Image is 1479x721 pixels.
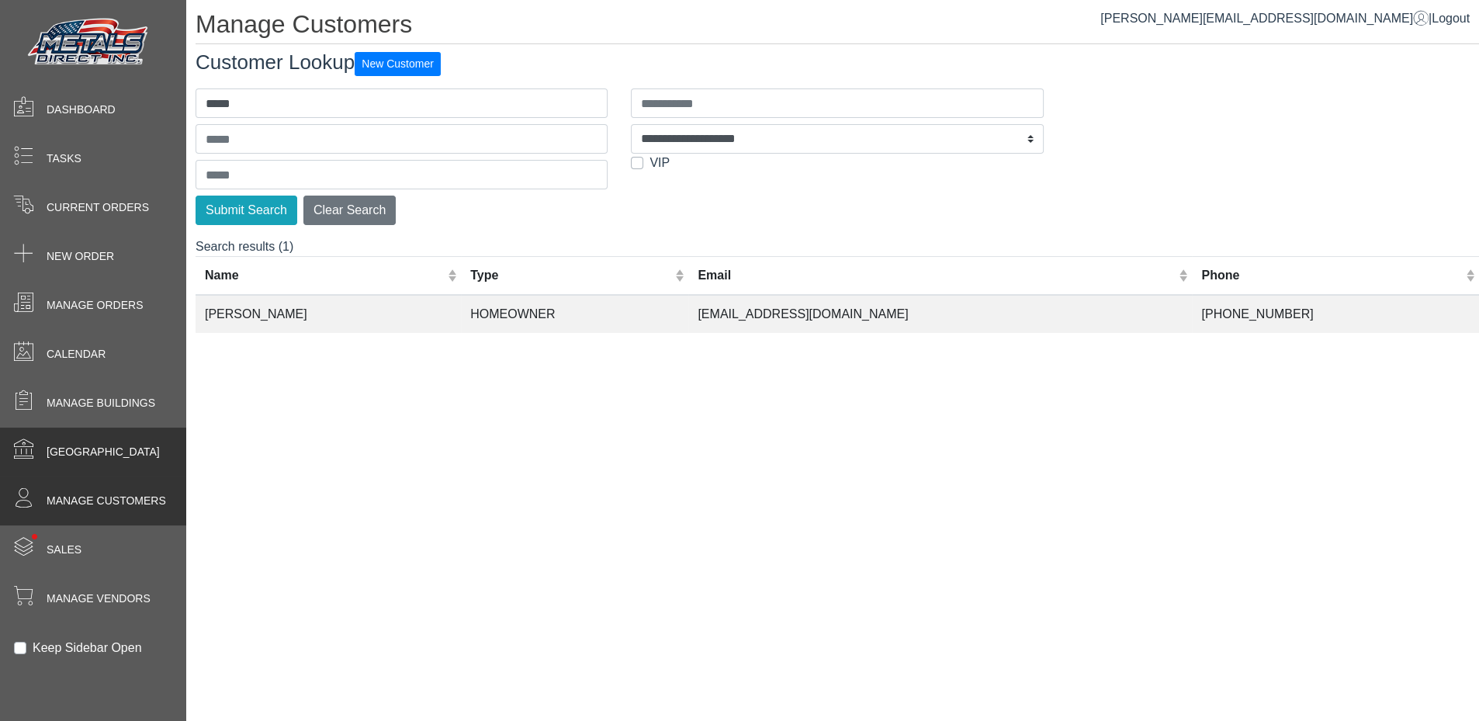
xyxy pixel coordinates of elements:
[47,542,81,558] span: Sales
[15,511,54,562] span: •
[303,196,396,225] button: Clear Search
[1192,295,1479,333] td: [PHONE_NUMBER]
[47,395,155,411] span: Manage Buildings
[196,196,297,225] button: Submit Search
[470,266,671,285] div: Type
[355,52,441,76] button: New Customer
[23,14,155,71] img: Metals Direct Inc Logo
[47,102,116,118] span: Dashboard
[688,295,1192,333] td: [EMAIL_ADDRESS][DOMAIN_NAME]
[196,9,1479,44] h1: Manage Customers
[47,199,149,216] span: Current Orders
[649,154,670,172] label: VIP
[196,50,1479,76] h3: Customer Lookup
[47,444,160,460] span: [GEOGRAPHIC_DATA]
[47,346,106,362] span: Calendar
[33,639,142,657] label: Keep Sidebar Open
[47,151,81,167] span: Tasks
[47,591,151,607] span: Manage Vendors
[698,266,1175,285] div: Email
[47,493,166,509] span: Manage Customers
[47,297,143,314] span: Manage Orders
[1100,12,1429,25] a: [PERSON_NAME][EMAIL_ADDRESS][DOMAIN_NAME]
[355,50,441,74] a: New Customer
[196,237,1479,333] div: Search results (1)
[1201,266,1461,285] div: Phone
[205,266,444,285] div: Name
[196,295,461,333] td: [PERSON_NAME]
[1100,9,1470,28] div: |
[47,248,114,265] span: New Order
[461,295,688,333] td: HOMEOWNER
[1432,12,1470,25] span: Logout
